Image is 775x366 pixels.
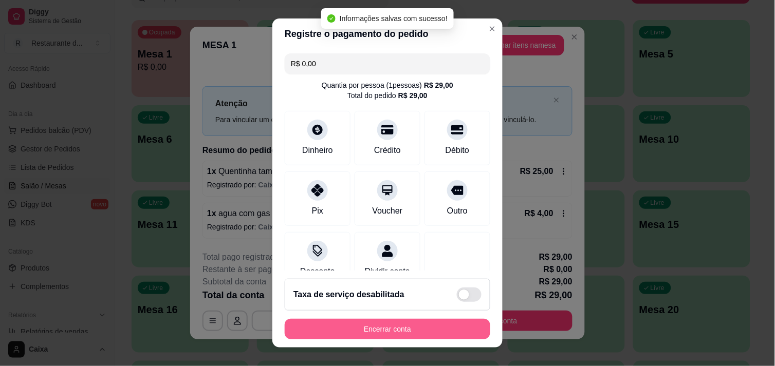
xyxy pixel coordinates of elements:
[272,18,503,49] header: Registre o pagamento do pedido
[484,21,501,37] button: Close
[327,14,336,23] span: check-circle
[446,144,469,157] div: Débito
[291,53,484,74] input: Ex.: hambúrguer de cordeiro
[347,90,428,101] div: Total do pedido
[365,265,410,278] div: Dividir conta
[312,205,323,217] div: Pix
[373,205,403,217] div: Voucher
[322,80,453,90] div: Quantia por pessoa ( 1 pessoas)
[424,80,453,90] div: R$ 29,00
[293,288,404,301] h2: Taxa de serviço desabilitada
[447,205,468,217] div: Outro
[300,265,335,278] div: Desconto
[398,90,428,101] div: R$ 29,00
[302,144,333,157] div: Dinheiro
[285,319,490,339] button: Encerrar conta
[340,14,448,23] span: Informações salvas com sucesso!
[374,144,401,157] div: Crédito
